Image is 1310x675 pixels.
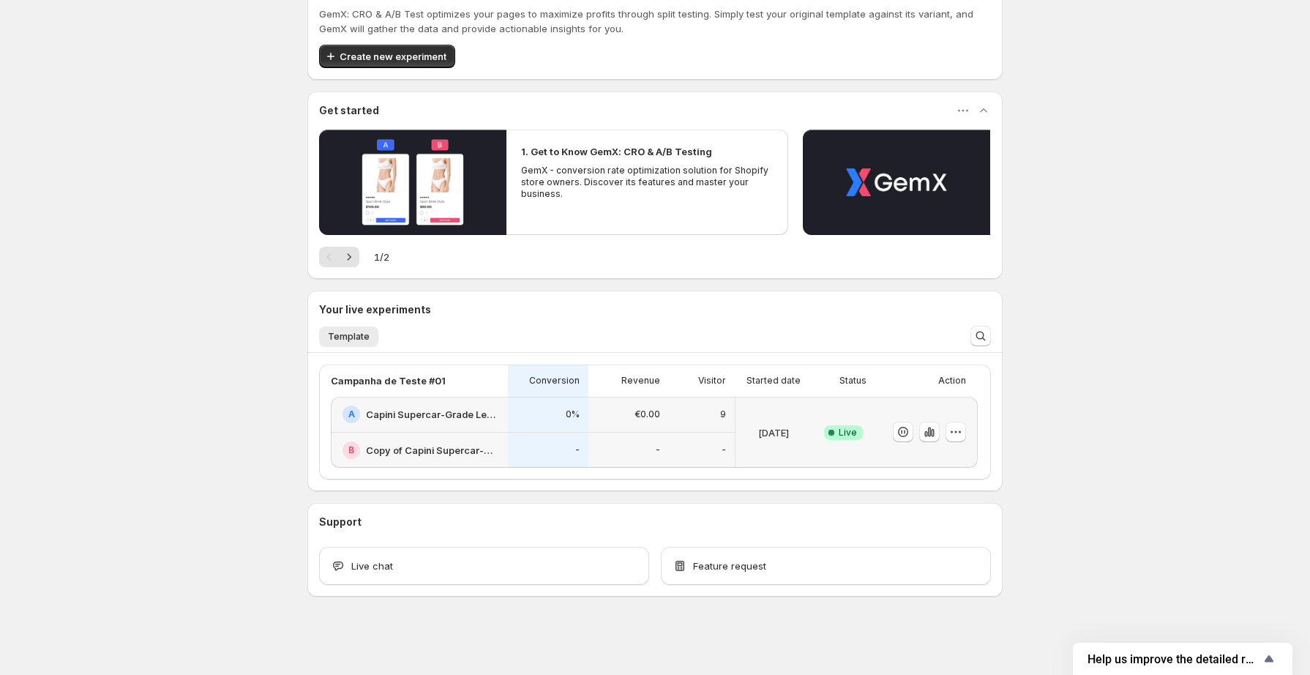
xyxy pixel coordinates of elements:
[575,444,580,456] p: -
[340,49,446,64] span: Create new experiment
[970,326,991,346] button: Search and filter results
[348,444,354,456] h2: B
[374,250,389,264] span: 1 / 2
[366,407,499,422] h2: Capini Supercar-Grade Leather Case
[746,375,801,387] p: Started date
[722,444,726,456] p: -
[339,247,359,267] button: Next
[529,375,580,387] p: Conversion
[366,443,499,458] h2: Copy of Capini Supercar-Grade Leather Case
[521,165,773,200] p: GemX - conversion rate optimization solution for Shopify store owners. Discover its features and ...
[319,103,379,118] h3: Get started
[319,515,362,529] h3: Support
[693,559,766,573] span: Feature request
[319,247,359,267] nav: Pagination
[566,409,580,420] p: 0%
[938,375,966,387] p: Action
[319,130,506,235] button: Play video
[635,409,660,420] p: €0.00
[1088,650,1278,668] button: Show survey - Help us improve the detailed report for A/B campaigns
[348,409,355,420] h2: A
[803,130,990,235] button: Play video
[351,559,393,573] span: Live chat
[621,375,660,387] p: Revenue
[328,331,370,343] span: Template
[656,444,660,456] p: -
[720,409,726,420] p: 9
[521,144,712,159] h2: 1. Get to Know GemX: CRO & A/B Testing
[319,45,455,68] button: Create new experiment
[319,7,991,36] p: GemX: CRO & A/B Test optimizes your pages to maximize profits through split testing. Simply test ...
[839,375,867,387] p: Status
[1088,652,1260,666] span: Help us improve the detailed report for A/B campaigns
[331,373,446,388] p: Campanha de Teste #01
[758,425,789,440] p: [DATE]
[319,302,431,317] h3: Your live experiments
[698,375,726,387] p: Visitor
[839,427,857,439] span: Live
